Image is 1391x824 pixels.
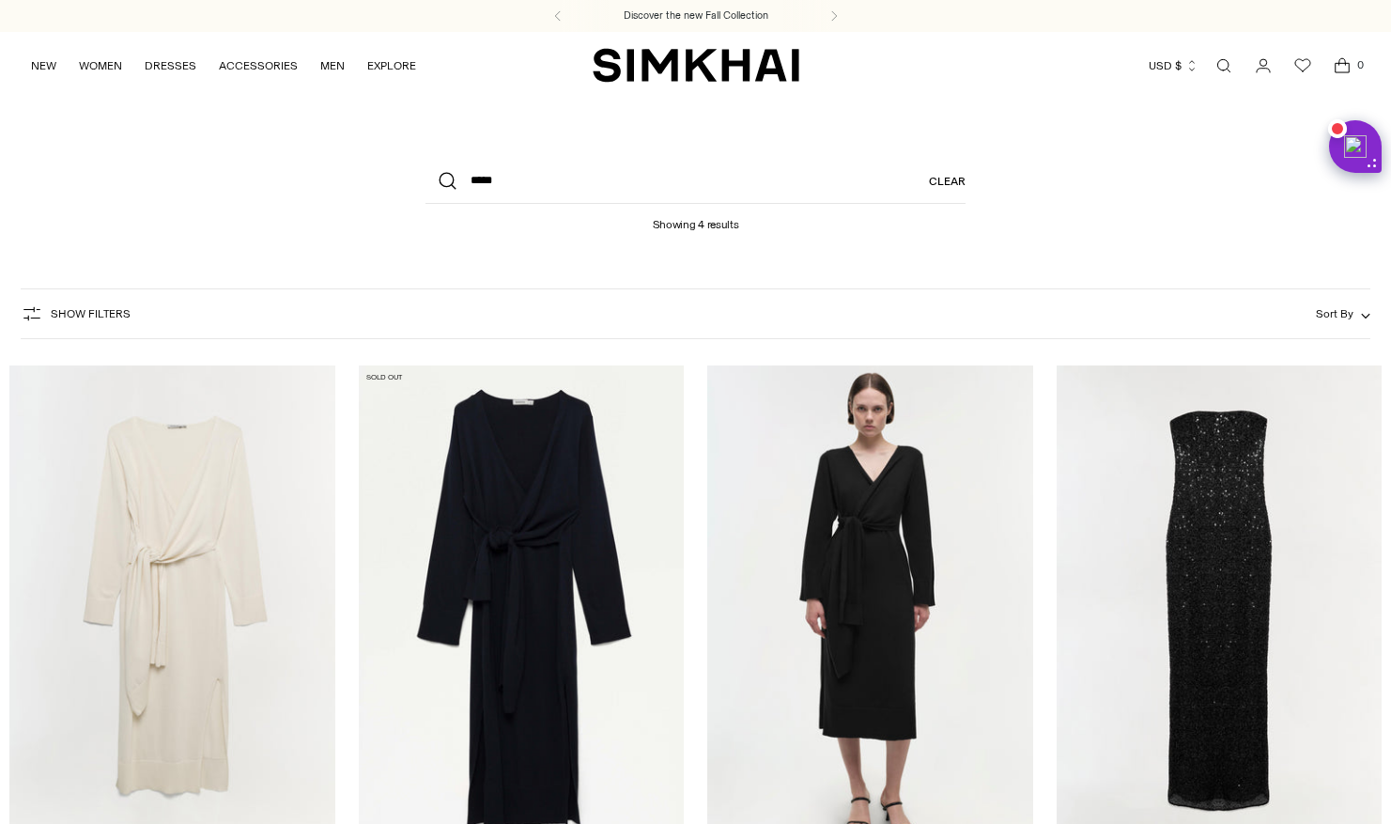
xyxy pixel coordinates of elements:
[593,47,799,84] a: SIMKHAI
[1205,47,1243,85] a: Open search modal
[21,299,131,329] button: Show Filters
[1244,47,1282,85] a: Go to the account page
[425,159,471,204] button: Search
[79,45,122,86] a: WOMEN
[929,159,966,204] a: Clear
[1284,47,1321,85] a: Wishlist
[624,8,768,23] a: Discover the new Fall Collection
[1149,45,1198,86] button: USD $
[1316,303,1370,324] button: Sort By
[51,307,131,320] span: Show Filters
[1316,307,1353,320] span: Sort By
[145,45,196,86] a: DRESSES
[653,204,739,231] h1: Showing 4 results
[219,45,298,86] a: ACCESSORIES
[31,45,56,86] a: NEW
[1352,56,1368,73] span: 0
[320,45,345,86] a: MEN
[367,45,416,86] a: EXPLORE
[1323,47,1361,85] a: Open cart modal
